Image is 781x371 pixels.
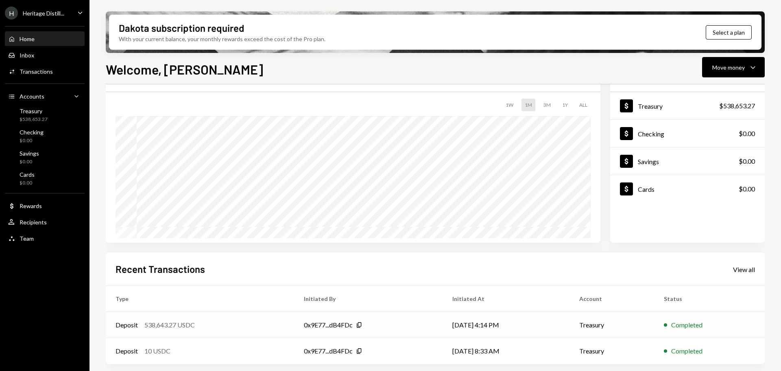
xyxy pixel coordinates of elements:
[23,10,64,17] div: Heritage Distill...
[706,25,752,40] button: Select a plan
[5,198,85,213] a: Rewards
[5,7,18,20] div: H
[20,68,53,75] div: Transactions
[20,116,48,123] div: $538,653.27
[569,312,654,338] td: Treasury
[719,101,755,111] div: $538,653.27
[116,262,205,276] h2: Recent Transactions
[304,346,353,356] div: 0x9E77...dB4FDc
[5,105,85,125] a: Treasury$538,653.27
[5,231,85,246] a: Team
[5,169,85,188] a: Cards$0.00
[443,338,569,364] td: [DATE] 8:33 AM
[20,137,44,144] div: $0.00
[5,126,85,146] a: Checking$0.00
[119,35,325,43] div: With your current balance, your monthly rewards exceed the cost of the Pro plan.
[20,108,48,114] div: Treasury
[106,61,263,77] h1: Welcome, [PERSON_NAME]
[576,99,591,111] div: ALL
[569,286,654,312] th: Account
[671,320,702,330] div: Completed
[654,286,765,312] th: Status
[610,120,765,147] a: Checking$0.00
[638,185,654,193] div: Cards
[521,99,535,111] div: 1M
[20,219,47,226] div: Recipients
[20,158,39,165] div: $0.00
[144,346,170,356] div: 10 USDC
[5,48,85,62] a: Inbox
[304,320,353,330] div: 0x9E77...dB4FDc
[20,150,39,157] div: Savings
[5,147,85,167] a: Savings$0.00
[5,64,85,79] a: Transactions
[610,92,765,119] a: Treasury$538,653.27
[502,99,517,111] div: 1W
[106,286,294,312] th: Type
[20,129,44,136] div: Checking
[5,89,85,103] a: Accounts
[569,338,654,364] td: Treasury
[20,93,44,100] div: Accounts
[20,202,42,209] div: Rewards
[20,52,34,59] div: Inbox
[739,184,755,194] div: $0.00
[294,286,443,312] th: Initiated By
[610,147,765,175] a: Savings$0.00
[739,156,755,166] div: $0.00
[144,320,195,330] div: 538,643.27 USDC
[5,31,85,46] a: Home
[443,286,569,312] th: Initiated At
[638,102,663,110] div: Treasury
[443,312,569,338] td: [DATE] 4:14 PM
[116,320,138,330] div: Deposit
[20,235,34,242] div: Team
[559,99,571,111] div: 1Y
[540,99,554,111] div: 3M
[5,215,85,229] a: Recipients
[20,180,35,187] div: $0.00
[20,35,35,42] div: Home
[712,63,745,72] div: Move money
[116,346,138,356] div: Deposit
[739,129,755,138] div: $0.00
[119,21,244,35] div: Dakota subscription required
[733,265,755,274] a: View all
[638,158,659,165] div: Savings
[20,171,35,178] div: Cards
[638,130,664,138] div: Checking
[610,175,765,202] a: Cards$0.00
[671,346,702,356] div: Completed
[702,57,765,77] button: Move money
